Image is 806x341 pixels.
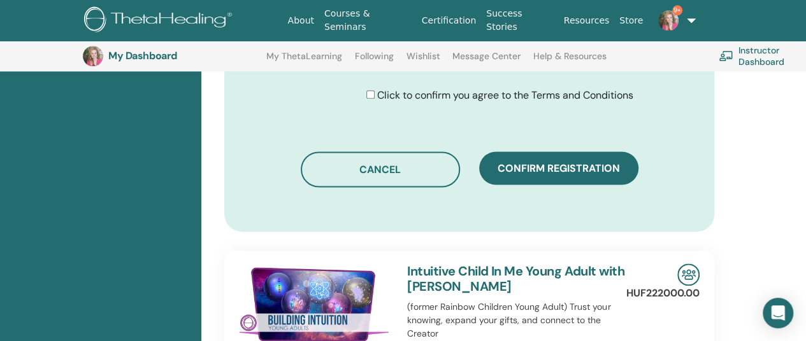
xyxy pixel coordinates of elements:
a: Resources [559,9,615,32]
p: HUF222000.00 [626,286,700,301]
p: (former Rainbow Children Young Adult) Trust your knowing, expand your gifts, and connect to the C... [407,300,633,340]
span: Click to confirm you agree to the Terms and Conditions [377,88,633,102]
a: Message Center [452,51,521,71]
button: Cancel [301,151,460,187]
a: Wishlist [407,51,440,71]
a: Following [355,51,394,71]
a: Store [614,9,648,32]
img: default.jpg [83,46,103,66]
img: chalkboard-teacher.svg [719,50,733,61]
a: Certification [417,9,481,32]
button: Confirm registration [479,151,638,184]
a: My ThetaLearning [266,51,342,71]
div: Open Intercom Messenger [763,298,793,328]
span: Cancel [359,163,401,176]
img: logo.png [84,6,236,35]
a: Courses & Seminars [319,2,417,39]
a: Success Stories [481,2,558,39]
img: In-Person Seminar [677,263,700,286]
a: Intuitive Child In Me Young Adult with [PERSON_NAME] [407,263,624,295]
a: Help & Resources [533,51,607,71]
h3: My Dashboard [108,50,236,62]
span: Confirm registration [498,162,620,175]
img: default.jpg [658,10,679,31]
a: About [283,9,319,32]
span: 9+ [672,5,682,15]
